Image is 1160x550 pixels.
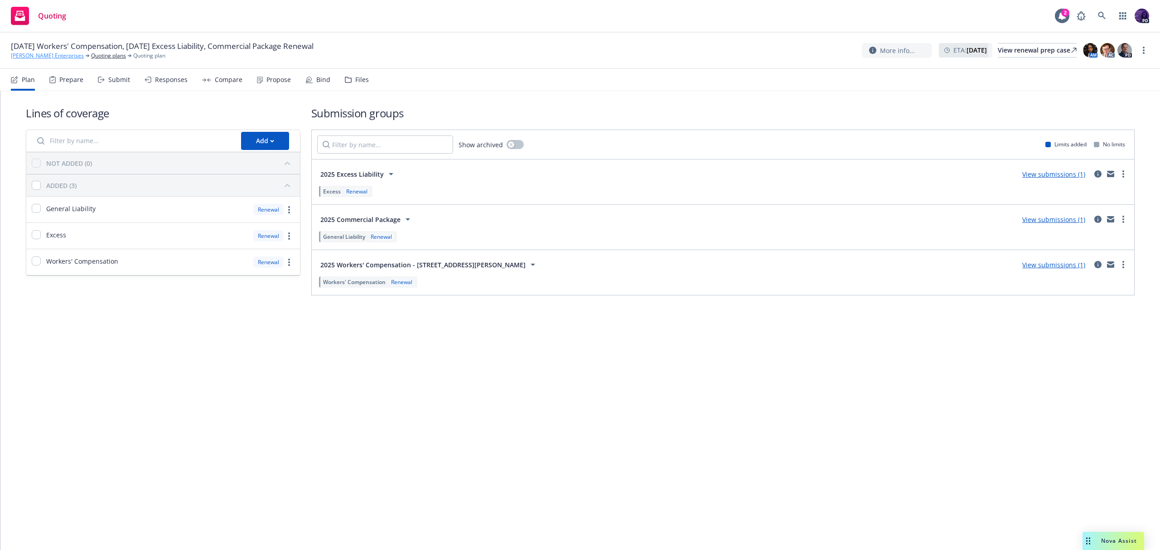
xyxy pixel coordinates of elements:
span: Show archived [459,140,503,150]
span: General Liability [46,204,96,213]
div: Limits added [1045,140,1087,148]
a: Switch app [1114,7,1132,25]
button: ADDED (3) [46,178,295,193]
div: Drag to move [1083,532,1094,550]
div: Propose [266,76,291,83]
a: mail [1105,169,1116,179]
div: View renewal prep case [998,43,1077,57]
a: View renewal prep case [998,43,1077,58]
a: more [1118,259,1129,270]
span: Excess [46,230,66,240]
div: Renewal [253,204,284,215]
div: Renewal [253,230,284,241]
a: Quoting plans [91,52,126,60]
button: Nova Assist [1083,532,1144,550]
a: mail [1105,259,1116,270]
span: 2025 Excess Liability [320,169,384,179]
div: ADDED (3) [46,181,77,190]
a: more [284,204,295,215]
div: Responses [155,76,188,83]
a: more [1118,169,1129,179]
span: ETA : [953,45,987,55]
a: Search [1093,7,1111,25]
div: Files [355,76,369,83]
input: Filter by name... [32,132,236,150]
div: Plan [22,76,35,83]
a: more [284,257,295,268]
img: photo [1100,43,1115,58]
div: NOT ADDED (0) [46,159,92,168]
div: Compare [215,76,242,83]
a: circleInformation [1092,259,1103,270]
span: Quoting plan [133,52,165,60]
a: mail [1105,214,1116,225]
div: Submit [108,76,130,83]
h1: Submission groups [311,106,1135,121]
div: Prepare [59,76,83,83]
a: Report a Bug [1072,7,1090,25]
img: photo [1135,9,1149,23]
a: more [1138,45,1149,56]
span: General Liability [323,233,365,241]
button: NOT ADDED (0) [46,156,295,170]
input: Filter by name... [317,135,453,154]
span: [DATE] Workers' Compensation, [DATE] Excess Liability, Commercial Package Renewal [11,41,314,52]
a: more [1118,214,1129,225]
h1: Lines of coverage [26,106,300,121]
a: [PERSON_NAME] Enterprises [11,52,84,60]
span: Excess [323,188,341,195]
img: photo [1117,43,1132,58]
a: more [284,231,295,241]
button: Add [241,132,289,150]
a: View submissions (1) [1022,215,1085,224]
a: View submissions (1) [1022,170,1085,179]
span: Quoting [38,12,66,19]
a: circleInformation [1092,214,1103,225]
img: photo [1083,43,1097,58]
div: Renewal [344,188,369,195]
a: View submissions (1) [1022,261,1085,269]
button: 2025 Commercial Package [317,210,416,228]
div: No limits [1094,140,1125,148]
button: More info... [862,43,932,58]
span: 2025 Workers' Compensation - [STREET_ADDRESS][PERSON_NAME] [320,260,526,270]
span: Workers' Compensation [323,278,386,286]
a: circleInformation [1092,169,1103,179]
span: Workers' Compensation [46,256,118,266]
div: Renewal [389,278,414,286]
div: Renewal [369,233,394,241]
a: Quoting [7,3,70,29]
span: More info... [880,46,915,55]
div: Add [256,132,274,150]
span: 2025 Commercial Package [320,215,401,224]
button: 2025 Workers' Compensation - [STREET_ADDRESS][PERSON_NAME] [317,256,541,274]
div: 2 [1061,9,1069,17]
span: Nova Assist [1101,537,1137,545]
button: 2025 Excess Liability [317,165,400,183]
strong: [DATE] [967,46,987,54]
div: Renewal [253,256,284,268]
div: Bind [316,76,330,83]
